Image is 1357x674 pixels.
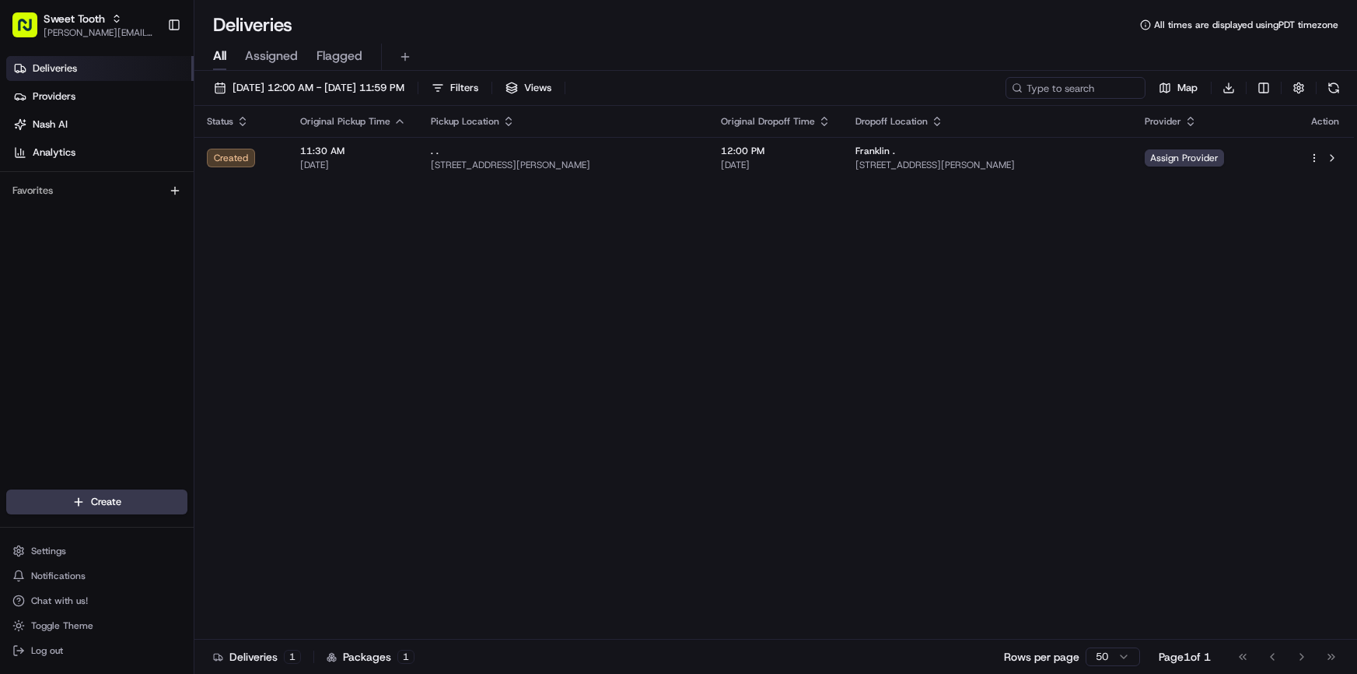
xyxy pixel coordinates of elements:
span: . . [431,145,439,157]
button: Toggle Theme [6,615,187,637]
span: [DATE] [721,159,831,171]
div: Page 1 of 1 [1159,649,1211,665]
span: Analytics [33,146,75,160]
button: Filters [425,77,485,99]
span: Providers [33,90,75,104]
button: [DATE] 12:00 AM - [DATE] 11:59 PM [207,77,411,99]
button: Create [6,490,187,514]
span: Create [91,495,121,509]
span: [DATE] 12:00 AM - [DATE] 11:59 PM [233,81,404,95]
button: [PERSON_NAME][EMAIL_ADDRESS][DOMAIN_NAME] [44,26,155,39]
a: Nash AI [6,112,194,137]
span: Views [524,81,551,95]
span: Franklin . [855,145,895,157]
button: Notifications [6,565,187,587]
span: Original Pickup Time [300,115,390,128]
span: Flagged [317,47,362,65]
span: [DATE] [300,159,406,171]
button: Refresh [1323,77,1345,99]
div: Deliveries [213,649,301,665]
button: Sweet Tooth [44,11,105,26]
div: 1 [397,650,414,664]
span: Status [207,115,233,128]
button: Views [498,77,558,99]
span: Assigned [245,47,298,65]
button: Sweet Tooth[PERSON_NAME][EMAIL_ADDRESS][DOMAIN_NAME] [6,6,161,44]
div: 1 [284,650,301,664]
div: Action [1309,115,1341,128]
span: Notifications [31,570,86,582]
span: [STREET_ADDRESS][PERSON_NAME] [431,159,696,171]
div: Packages [327,649,414,665]
span: Dropoff Location [855,115,928,128]
span: All [213,47,226,65]
span: [STREET_ADDRESS][PERSON_NAME] [855,159,1121,171]
span: Provider [1145,115,1181,128]
span: Settings [31,545,66,557]
span: Chat with us! [31,595,88,607]
span: Log out [31,644,63,657]
div: Favorites [6,178,187,203]
span: Map [1177,81,1198,95]
a: Analytics [6,140,194,165]
button: Log out [6,640,187,662]
button: Settings [6,540,187,562]
span: Deliveries [33,61,77,75]
span: 11:30 AM [300,145,406,157]
span: All times are displayed using PDT timezone [1154,19,1338,31]
span: Toggle Theme [31,620,93,632]
span: Pickup Location [431,115,499,128]
a: Deliveries [6,56,194,81]
h1: Deliveries [213,12,292,37]
span: Nash AI [33,118,68,132]
span: Original Dropoff Time [721,115,815,128]
input: Type to search [1006,77,1145,99]
button: Map [1152,77,1205,99]
button: Chat with us! [6,590,187,612]
span: Filters [450,81,478,95]
span: Assign Provider [1145,149,1224,167]
a: Providers [6,84,194,109]
p: Rows per page [1004,649,1079,665]
span: 12:00 PM [721,145,831,157]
